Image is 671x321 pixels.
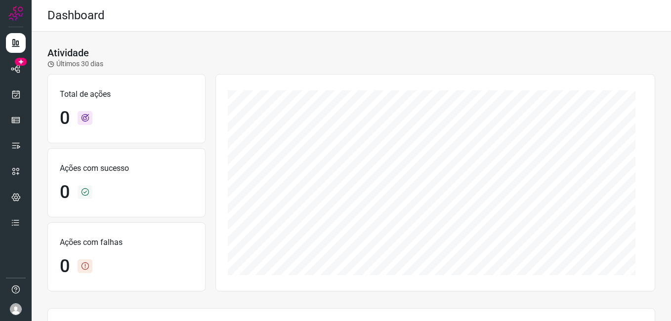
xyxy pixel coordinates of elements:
[60,256,70,277] h1: 0
[60,108,70,129] h1: 0
[60,182,70,203] h1: 0
[60,162,193,174] p: Ações com sucesso
[47,47,89,59] h3: Atividade
[47,8,105,23] h2: Dashboard
[60,88,193,100] p: Total de ações
[10,303,22,315] img: avatar-user-boy.jpg
[8,6,23,21] img: Logo
[60,237,193,248] p: Ações com falhas
[47,59,103,69] p: Últimos 30 dias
